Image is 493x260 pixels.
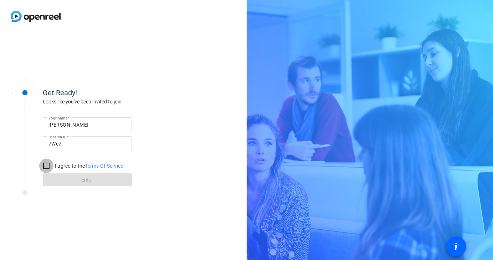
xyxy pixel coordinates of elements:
[53,162,123,169] label: I agree to the
[48,135,67,139] mat-label: Session ID
[452,242,461,251] mat-icon: accessibility
[48,116,67,120] mat-label: Your name
[43,87,185,98] div: Get Ready!
[43,98,185,106] div: Looks like you've been invited to join
[85,163,123,169] a: Terms Of Service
